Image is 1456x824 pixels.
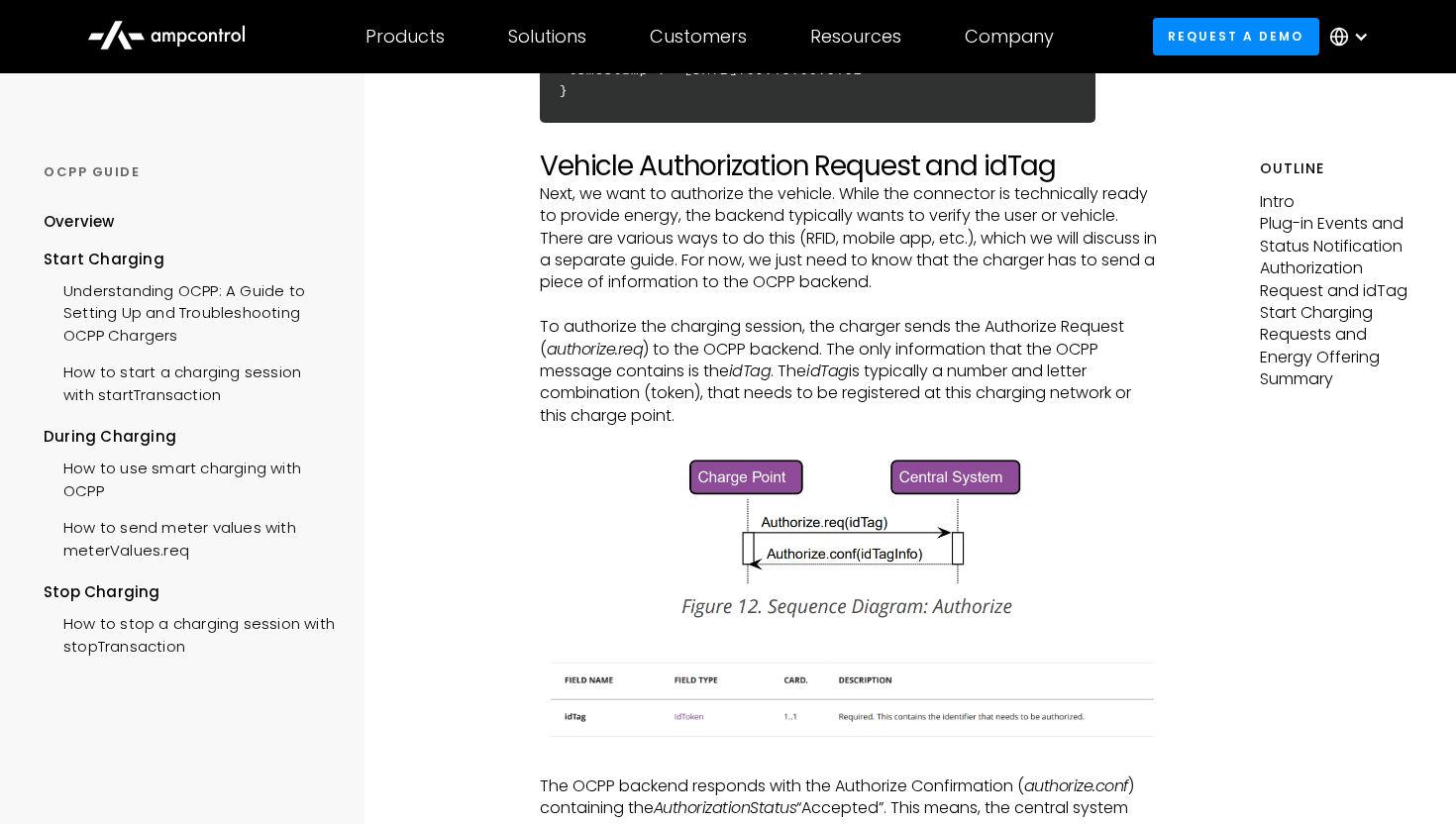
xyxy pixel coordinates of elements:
p: Start Charging Requests and Energy Offering [1260,302,1412,368]
div: Customers [650,26,747,48]
p: ‍ [540,294,1158,316]
div: Stop Charging [44,581,335,603]
img: OCPP message idTag [664,450,1034,626]
p: Next, we want to authorize the vehicle. While the connector is technically ready to provide energ... [540,183,1158,294]
p: To authorize the charging session, the charger sends the Authorize Request ( ) to the OCPP backen... [540,316,1158,427]
div: Resources [810,26,901,48]
a: How to send meter values with meterValues.req [44,507,335,566]
em: idTag [729,360,772,382]
div: Company [965,26,1054,48]
img: OCPP message idTag field [540,658,1158,743]
div: During Charging [44,426,335,448]
a: How to use smart charging with OCPP [44,448,335,507]
em: authorize.req [547,338,644,360]
p: Summary [1260,368,1412,390]
div: Products [365,26,445,48]
p: Authorization Request and idTag [1260,257,1412,302]
p: Intro [1260,191,1412,213]
p: ‍ [540,427,1158,449]
div: Overview [44,211,115,233]
h2: Vehicle Authorization Request and idTag [540,150,1158,183]
a: Understanding OCPP: A Guide to Setting Up and Troubleshooting OCPP Chargers [44,270,335,352]
a: How to stop a charging session with stopTransaction [44,603,335,663]
div: Solutions [508,26,586,48]
p: ‍ [540,636,1158,658]
p: ‍ [540,128,1158,150]
em: idTag [806,360,849,382]
p: Plug-in Events and Status Notification [1260,213,1412,257]
em: AuthorizationStatus [654,796,797,819]
div: OCPP GUIDE [44,163,335,181]
div: Start Charging [44,249,335,270]
h5: Outline [1260,158,1412,179]
a: How to start a charging session with startTransaction [44,352,335,411]
p: ‍ [540,754,1158,775]
a: Request a demo [1153,18,1319,54]
a: Overview [44,211,115,248]
em: authorize.conf [1024,774,1128,797]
